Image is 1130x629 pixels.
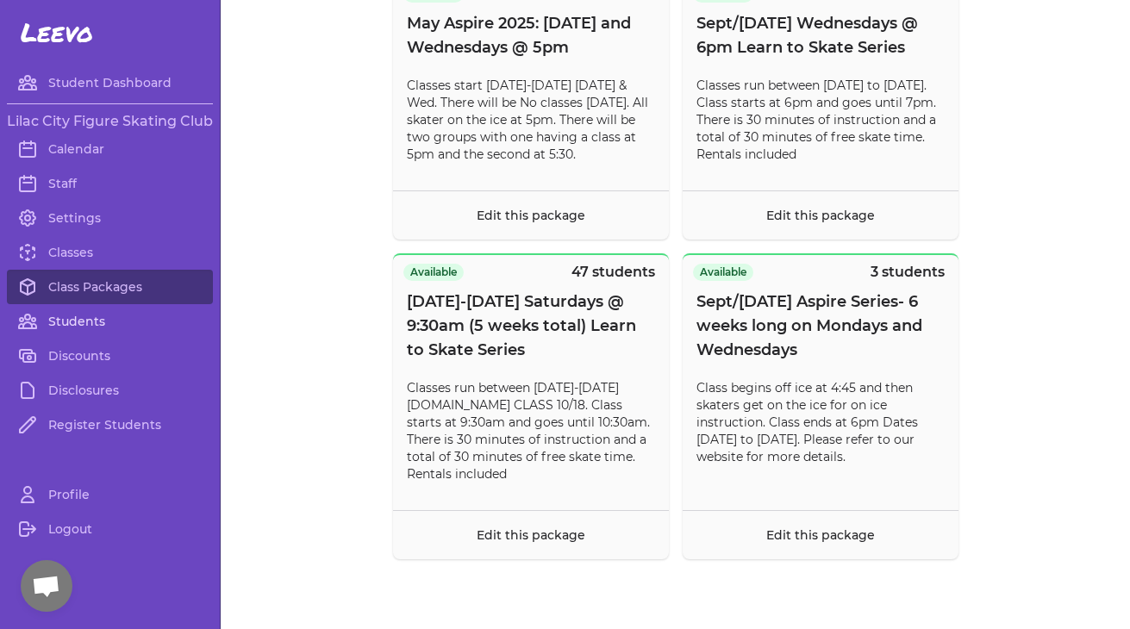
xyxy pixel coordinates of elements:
[7,512,213,546] a: Logout
[7,235,213,270] a: Classes
[393,253,669,559] button: Available47 students[DATE]-[DATE] Saturdays @ 9:30am (5 weeks total) Learn to Skate SeriesClasses...
[403,264,464,281] span: Available
[696,290,945,362] span: Sept/[DATE] Aspire Series- 6 weeks long on Mondays and Wednesdays
[407,379,655,483] p: Classes run between [DATE]-[DATE][DOMAIN_NAME] CLASS 10/18. Class starts at 9:30am and goes until...
[7,270,213,304] a: Class Packages
[477,527,585,543] a: Edit this package
[683,253,958,559] button: Available3 studentsSept/[DATE] Aspire Series- 6 weeks long on Mondays and WednesdaysClass begins ...
[21,560,72,612] div: Open chat
[407,11,655,59] span: May Aspire 2025: [DATE] and Wednesdays @ 5pm
[407,290,655,362] span: [DATE]-[DATE] Saturdays @ 9:30am (5 weeks total) Learn to Skate Series
[766,208,875,223] a: Edit this package
[407,77,655,163] p: Classes start [DATE]-[DATE] [DATE] & Wed. There will be No classes [DATE]. All skater on the ice ...
[7,408,213,442] a: Register Students
[696,379,945,465] p: Class begins off ice at 4:45 and then skaters get on the ice for on ice instruction. Class ends a...
[477,208,585,223] a: Edit this package
[7,132,213,166] a: Calendar
[7,111,213,132] h3: Lilac City Figure Skating Club
[7,201,213,235] a: Settings
[871,262,945,283] p: 3 students
[7,166,213,201] a: Staff
[7,477,213,512] a: Profile
[7,339,213,373] a: Discounts
[7,65,213,100] a: Student Dashboard
[696,77,945,163] p: Classes run between [DATE] to [DATE]. Class starts at 6pm and goes until 7pm. There is 30 minutes...
[21,17,93,48] span: Leevo
[766,527,875,543] a: Edit this package
[571,262,655,283] p: 47 students
[7,373,213,408] a: Disclosures
[693,264,753,281] span: Available
[696,11,945,59] span: Sept/[DATE] Wednesdays @ 6pm Learn to Skate Series
[7,304,213,339] a: Students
